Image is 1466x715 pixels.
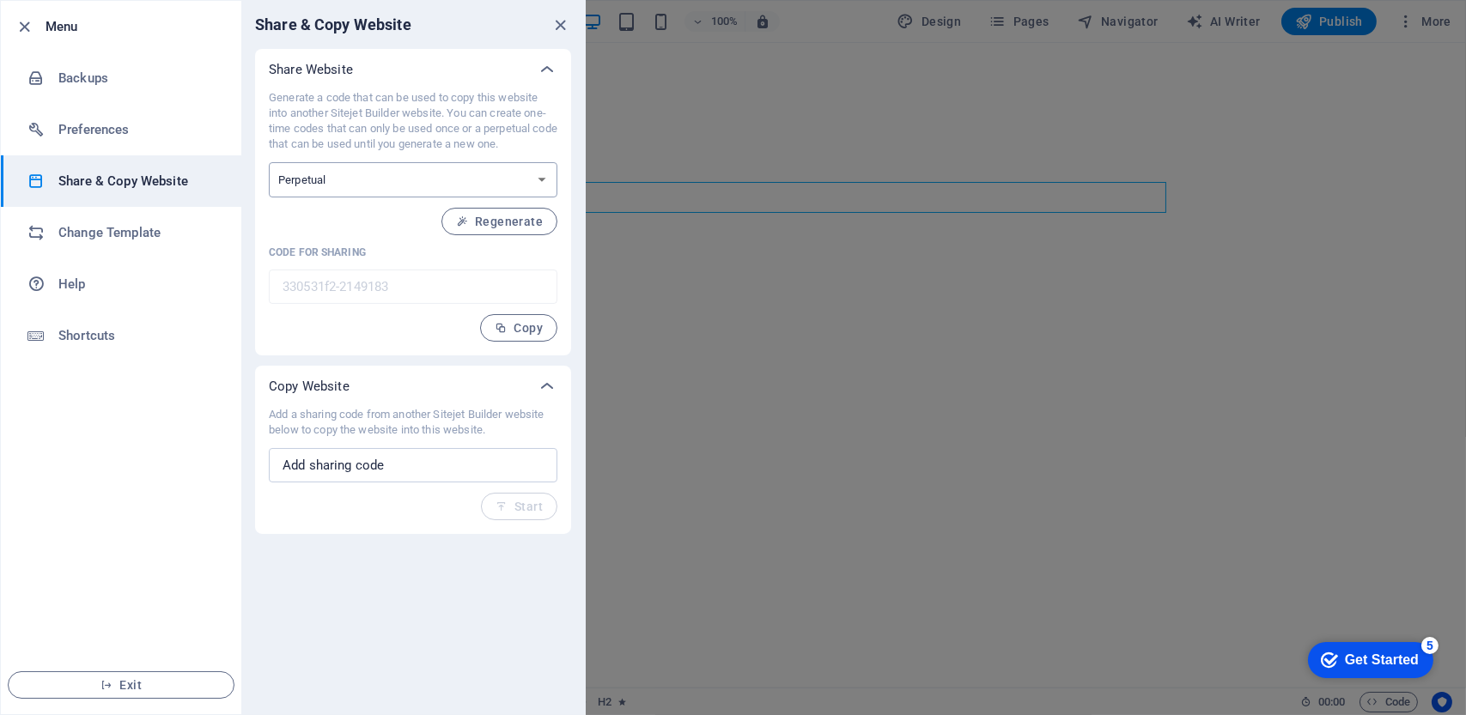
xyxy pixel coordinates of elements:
h6: Backups [58,68,217,88]
a: Help [1,258,241,310]
button: Copy [480,314,557,342]
button: Exit [8,671,234,699]
h6: Change Template [58,222,217,243]
span: Regenerate [456,215,543,228]
div: Get Started 5 items remaining, 0% complete [14,9,139,45]
p: Code for sharing [269,245,557,259]
button: close [551,15,571,35]
div: Copy Website [255,366,571,407]
h6: Share & Copy Website [58,171,217,191]
h6: Help [58,274,217,294]
div: Share Website [255,49,571,90]
button: Regenerate [441,208,557,235]
input: Add sharing code [269,448,557,482]
p: Copy Website [269,378,350,395]
p: Add a sharing code from another Sitejet Builder website below to copy the website into this website. [269,407,557,438]
div: 5 [127,3,144,21]
span: Exit [22,678,220,692]
p: Generate a code that can be used to copy this website into another Sitejet Builder website. You c... [269,90,557,152]
div: Get Started [51,19,125,34]
h6: Share & Copy Website [255,15,411,35]
p: Share Website [269,61,353,78]
span: Copy [495,321,543,335]
h6: Shortcuts [58,325,217,346]
h6: Menu [46,16,228,37]
h6: Preferences [58,119,217,140]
